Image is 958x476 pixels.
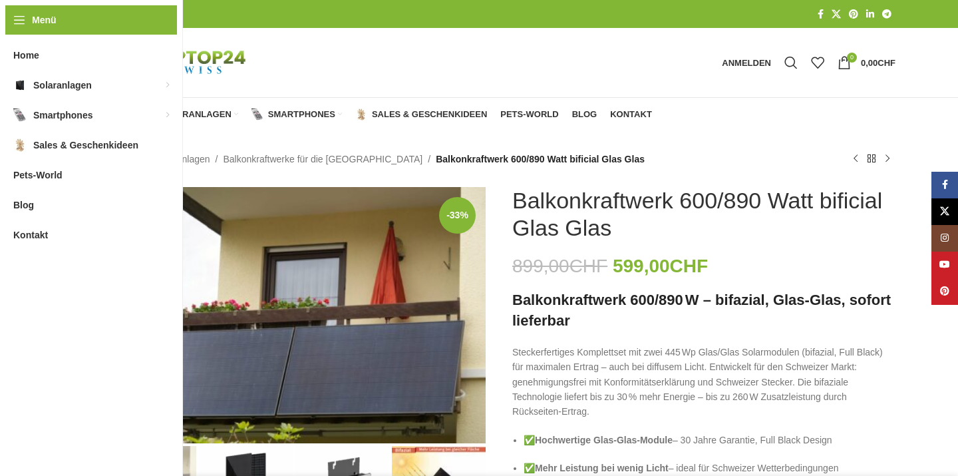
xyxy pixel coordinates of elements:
[862,5,878,23] a: LinkedIn Social Link
[722,59,771,67] span: Anmelden
[778,49,804,76] a: Suche
[512,256,607,276] bdi: 899,00
[848,151,864,167] a: Vorheriges Produkt
[831,49,902,76] a: 0 0,00CHF
[158,109,232,120] span: Solaranlagen
[251,109,263,120] img: Smartphones
[861,58,895,68] bdi: 0,00
[13,193,34,217] span: Blog
[355,101,487,128] a: Sales & Geschenkideen
[613,256,708,276] bdi: 599,00
[436,152,645,166] span: Balkonkraftwerk 600/890 Watt bificial Glas Glas
[512,292,891,329] strong: Balkonkraftwerk 600/890 W – bifazial, Glas-Glas, sofort lieferbar
[524,461,895,475] p: ✅ – ideal für Schweizer Wetterbedingungen
[670,256,709,276] span: CHF
[268,109,335,120] span: Smartphones
[931,172,958,198] a: Facebook Social Link
[931,198,958,225] a: X Social Link
[878,5,895,23] a: Telegram Social Link
[223,152,422,166] a: Balkonkraftwerke für die [GEOGRAPHIC_DATA]
[102,187,486,443] img: Balkonkraftwerk 600/890 Watt bificial Glas Glas
[33,133,138,157] span: Sales & Geschenkideen
[847,53,857,63] span: 0
[804,49,831,76] div: Meine Wunschliste
[500,101,558,128] a: Pets-World
[878,58,895,68] span: CHF
[572,101,597,128] a: Blog
[814,5,828,23] a: Facebook Social Link
[355,109,367,120] img: Sales & Geschenkideen
[931,225,958,252] a: Instagram Social Link
[931,278,958,305] a: Pinterest Social Link
[569,256,608,276] span: CHF
[102,152,645,166] nav: Breadcrumb
[535,435,673,445] strong: Hochwertige Glas-Glas-Module
[572,109,597,120] span: Blog
[102,57,269,67] a: Logo der Website
[13,43,39,67] span: Home
[512,187,895,242] h1: Balkonkraftwerk 600/890 Watt bificial Glas Glas
[512,345,895,419] p: Steckerfertiges Komplettset mit zwei 445 Wp Glas/Glas Solarmodulen (bifazial, Full Black) für max...
[13,79,27,92] img: Solaranlagen
[439,197,476,234] span: -33%
[142,101,238,128] a: Solaranlagen
[535,463,669,473] strong: Mehr Leistung bei wenig Licht
[828,5,845,23] a: X Social Link
[524,433,895,447] p: ✅ – 30 Jahre Garantie, Full Black Design
[610,109,652,120] span: Kontakt
[715,49,778,76] a: Anmelden
[33,103,92,127] span: Smartphones
[13,163,63,187] span: Pets-World
[96,101,659,128] div: Hauptnavigation
[879,151,895,167] a: Nächstes Produkt
[845,5,862,23] a: Pinterest Social Link
[610,101,652,128] a: Kontakt
[500,109,558,120] span: Pets-World
[13,138,27,152] img: Sales & Geschenkideen
[251,101,342,128] a: Smartphones
[372,109,487,120] span: Sales & Geschenkideen
[32,13,57,27] span: Menü
[13,223,48,247] span: Kontakt
[33,73,92,97] span: Solaranlagen
[931,252,958,278] a: YouTube Social Link
[13,109,27,122] img: Smartphones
